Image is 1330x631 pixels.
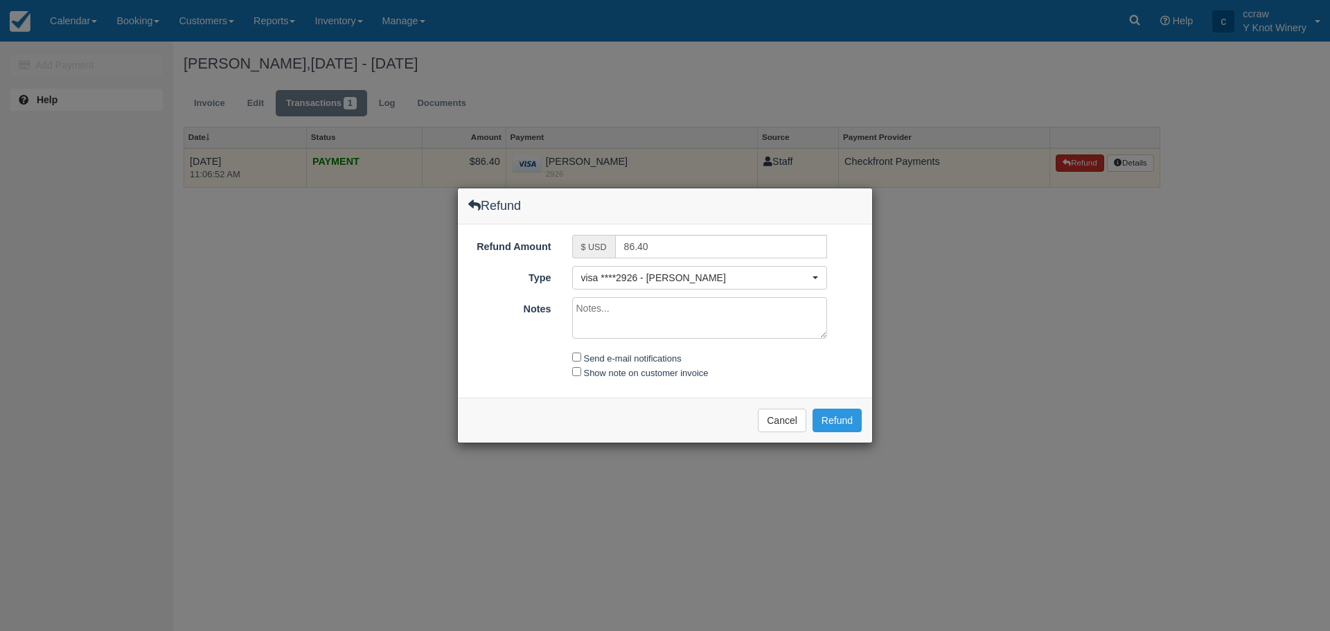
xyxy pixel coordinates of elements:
[584,368,709,378] label: Show note on customer invoice
[458,266,562,285] label: Type
[458,235,562,254] label: Refund Amount
[581,242,607,252] small: $ USD
[584,353,682,364] label: Send e-mail notifications
[572,266,828,290] button: visa ****2926 - [PERSON_NAME]
[615,235,828,258] input: Valid number required.
[813,409,862,432] button: Refund
[458,297,562,317] label: Notes
[581,271,810,285] span: visa ****2926 - [PERSON_NAME]
[468,199,521,213] h4: Refund
[758,409,806,432] button: Cancel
